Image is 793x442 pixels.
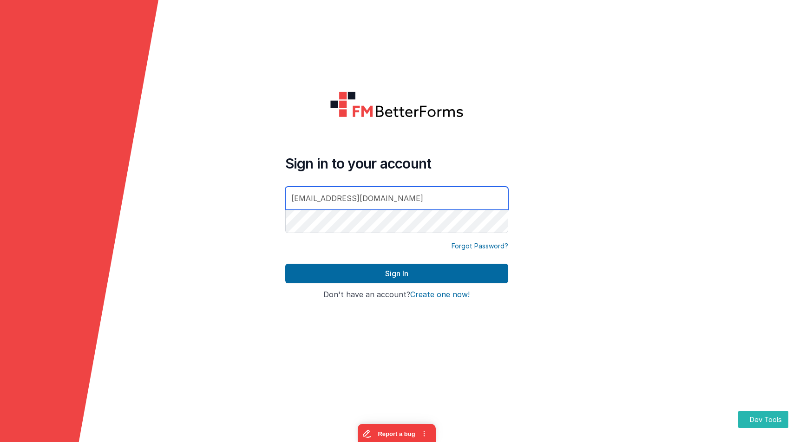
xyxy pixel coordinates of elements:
button: Sign In [285,264,508,283]
a: Forgot Password? [452,241,508,251]
input: Email Address [285,187,508,210]
h4: Sign in to your account [285,155,508,172]
h4: Don't have an account? [285,291,508,299]
button: Create one now! [410,291,470,299]
button: Dev Tools [738,411,788,428]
